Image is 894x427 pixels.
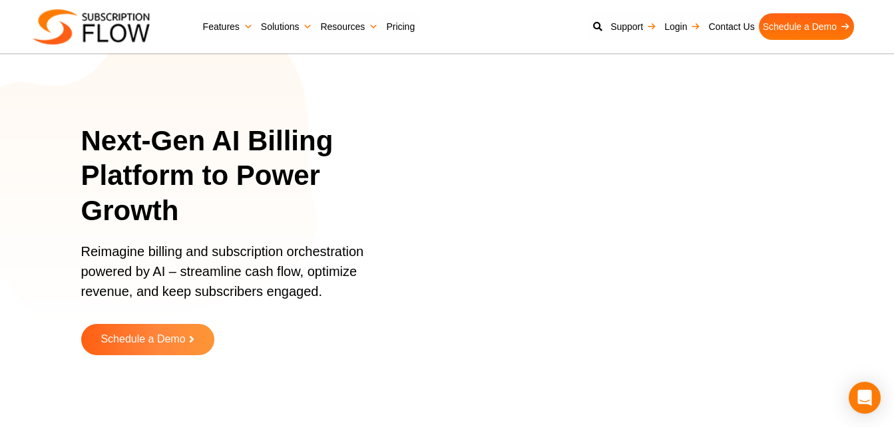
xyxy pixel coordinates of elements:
[704,13,758,40] a: Contact Us
[81,124,413,229] h1: Next-Gen AI Billing Platform to Power Growth
[257,13,317,40] a: Solutions
[660,13,704,40] a: Login
[81,241,396,315] p: Reimagine billing and subscription orchestration powered by AI – streamline cash flow, optimize r...
[382,13,419,40] a: Pricing
[199,13,257,40] a: Features
[101,334,185,345] span: Schedule a Demo
[316,13,382,40] a: Resources
[849,382,881,414] div: Open Intercom Messenger
[606,13,660,40] a: Support
[759,13,854,40] a: Schedule a Demo
[81,324,214,355] a: Schedule a Demo
[33,9,150,45] img: Subscriptionflow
